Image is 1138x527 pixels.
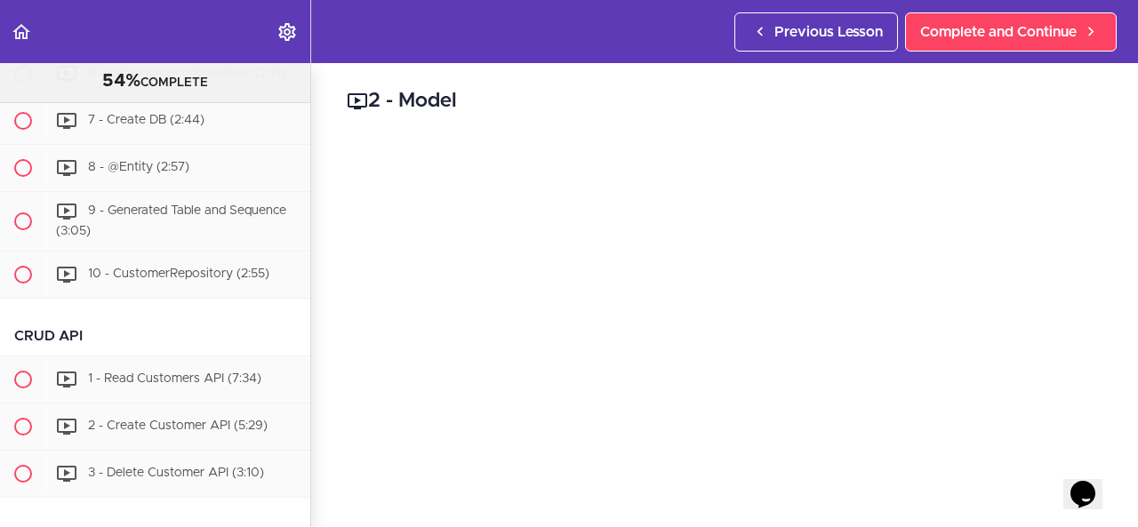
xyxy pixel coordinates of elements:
span: 8 - @Entity (2:57) [88,162,189,174]
svg: Back to course curriculum [11,21,32,43]
a: Complete and Continue [905,12,1117,52]
span: Complete and Continue [920,21,1077,43]
iframe: chat widget [1063,456,1120,509]
h2: 2 - Model [347,86,1102,116]
svg: Settings Menu [276,21,298,43]
span: 9 - Generated Table and Sequence (3:05) [56,205,286,238]
span: 3 - Delete Customer API (3:10) [88,467,264,479]
span: 10 - CustomerRepository (2:55) [88,267,269,280]
a: Previous Lesson [734,12,898,52]
span: 1 - Read Customers API (7:34) [88,372,261,385]
span: 2 - Create Customer API (5:29) [88,419,268,432]
span: 54% [102,72,140,90]
span: Previous Lesson [774,21,883,43]
span: 7 - Create DB (2:44) [88,115,204,127]
div: COMPLETE [22,70,288,93]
